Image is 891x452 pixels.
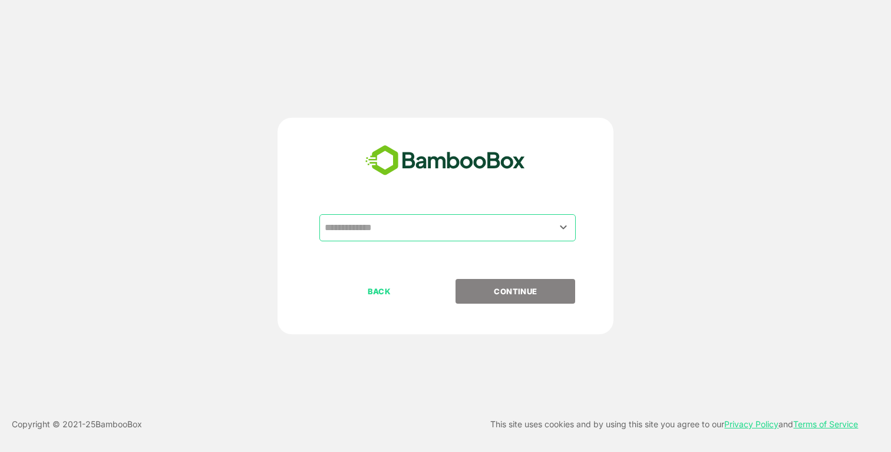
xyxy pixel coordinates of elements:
button: Open [556,220,572,235]
a: Privacy Policy [724,419,778,429]
button: CONTINUE [456,279,575,304]
p: This site uses cookies and by using this site you agree to our and [490,417,858,431]
a: Terms of Service [793,419,858,429]
button: BACK [319,279,439,304]
p: Copyright © 2021- 25 BambooBox [12,417,142,431]
p: CONTINUE [457,285,575,298]
img: bamboobox [359,141,532,180]
p: BACK [321,285,438,298]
